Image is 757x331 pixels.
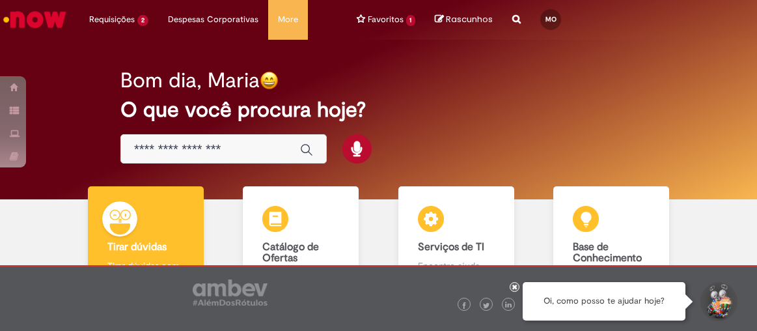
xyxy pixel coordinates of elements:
h2: O que você procura hoje? [120,98,637,121]
img: logo_footer_ambev_rotulo_gray.png [193,280,268,306]
img: happy-face.png [260,71,279,90]
span: 2 [137,15,148,26]
img: logo_footer_twitter.png [483,302,489,309]
a: Base de Conhecimento Consulte e aprenda [534,186,689,312]
b: Serviços de TI [418,240,484,253]
div: Oi, como posso te ajudar hoje? [523,282,685,321]
img: logo_footer_linkedin.png [505,302,512,309]
span: Favoritos [368,13,404,26]
span: Despesas Corporativas [168,13,258,26]
span: 1 [406,15,416,26]
span: MO [545,15,557,23]
p: Tirar dúvidas com Lupi Assist e Gen Ai [107,259,184,298]
a: Tirar dúvidas Tirar dúvidas com Lupi Assist e Gen Ai [68,186,223,312]
a: No momento, sua lista de rascunhos tem 0 Itens [435,13,493,25]
a: Catálogo de Ofertas Abra uma solicitação [223,186,378,312]
button: Iniciar Conversa de Suporte [698,282,737,321]
a: Serviços de TI Encontre ajuda [379,186,534,312]
span: Requisições [89,13,135,26]
img: ServiceNow [1,7,68,33]
b: Tirar dúvidas [107,240,167,253]
p: Encontre ajuda [418,259,495,272]
span: More [278,13,298,26]
h2: Bom dia, Maria [120,69,260,92]
b: Catálogo de Ofertas [262,240,319,265]
b: Base de Conhecimento [573,240,642,265]
img: logo_footer_facebook.png [461,302,467,309]
span: Rascunhos [446,13,493,25]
